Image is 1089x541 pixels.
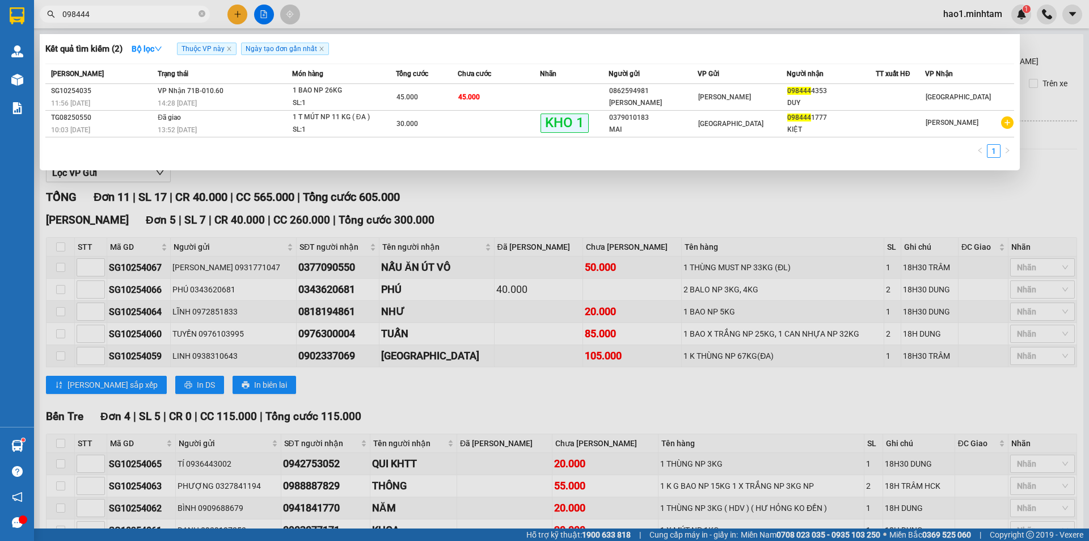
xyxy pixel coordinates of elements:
span: close [226,46,232,52]
div: [PERSON_NAME] [609,97,697,109]
div: SL: 1 [293,97,378,110]
strong: Bộ lọc [132,44,162,53]
span: [GEOGRAPHIC_DATA] [698,120,763,128]
div: 1 BAO NP 26KG [293,85,378,97]
span: VP Nhận [925,70,953,78]
span: close-circle [199,10,205,17]
span: 45.000 [458,93,480,101]
span: right [1004,147,1011,154]
span: [PERSON_NAME] [51,70,104,78]
span: left [977,147,984,154]
span: Nhãn [540,70,556,78]
div: TG08250550 [51,112,154,124]
div: KIỆT [787,124,875,136]
li: Previous Page [973,144,987,158]
div: 0379010183 [609,112,697,124]
span: [PERSON_NAME] [926,119,978,127]
span: 098444 [787,87,811,95]
span: Ngày tạo đơn gần nhất [241,43,329,55]
div: 0862594981 [609,85,697,97]
span: 14:28 [DATE] [158,99,197,107]
span: TT xuất HĐ [876,70,910,78]
div: SL: 1 [293,124,378,136]
span: VP Gửi [698,70,719,78]
span: Chưa cước [458,70,491,78]
span: close [319,46,324,52]
span: Người gửi [609,70,640,78]
div: 1 T MÚT NP 11 KG ( ĐA ) [293,111,378,124]
span: Người nhận [787,70,824,78]
span: notification [12,492,23,502]
li: Next Page [1001,144,1014,158]
div: 1777 [787,112,875,124]
span: message [12,517,23,528]
h3: Kết quả tìm kiếm ( 2 ) [45,43,123,55]
sup: 1 [22,438,25,442]
span: Món hàng [292,70,323,78]
button: Bộ lọcdown [123,40,171,58]
div: SG10254035 [51,85,154,97]
span: [PERSON_NAME] [698,93,751,101]
img: warehouse-icon [11,74,23,86]
span: question-circle [12,466,23,477]
span: plus-circle [1001,116,1014,129]
span: VP Nhận 71B-010.60 [158,87,223,95]
span: 098444 [787,114,811,121]
span: close-circle [199,9,205,20]
span: 45.000 [396,93,418,101]
button: right [1001,144,1014,158]
span: KHO 1 [541,114,589,132]
div: MAI [609,124,697,136]
span: Trạng thái [158,70,188,78]
a: 1 [987,145,1000,157]
span: search [47,10,55,18]
span: 11:56 [DATE] [51,99,90,107]
span: 10:03 [DATE] [51,126,90,134]
img: logo-vxr [10,7,24,24]
div: DUY [787,97,875,109]
img: solution-icon [11,102,23,114]
span: 30.000 [396,120,418,128]
li: 1 [987,144,1001,158]
span: Tổng cước [396,70,428,78]
span: down [154,45,162,53]
div: 4353 [787,85,875,97]
span: [GEOGRAPHIC_DATA] [926,93,991,101]
button: left [973,144,987,158]
span: Thuộc VP này [177,43,237,55]
span: 13:52 [DATE] [158,126,197,134]
img: warehouse-icon [11,45,23,57]
img: warehouse-icon [11,440,23,452]
input: Tìm tên, số ĐT hoặc mã đơn [62,8,196,20]
span: Đã giao [158,114,181,121]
